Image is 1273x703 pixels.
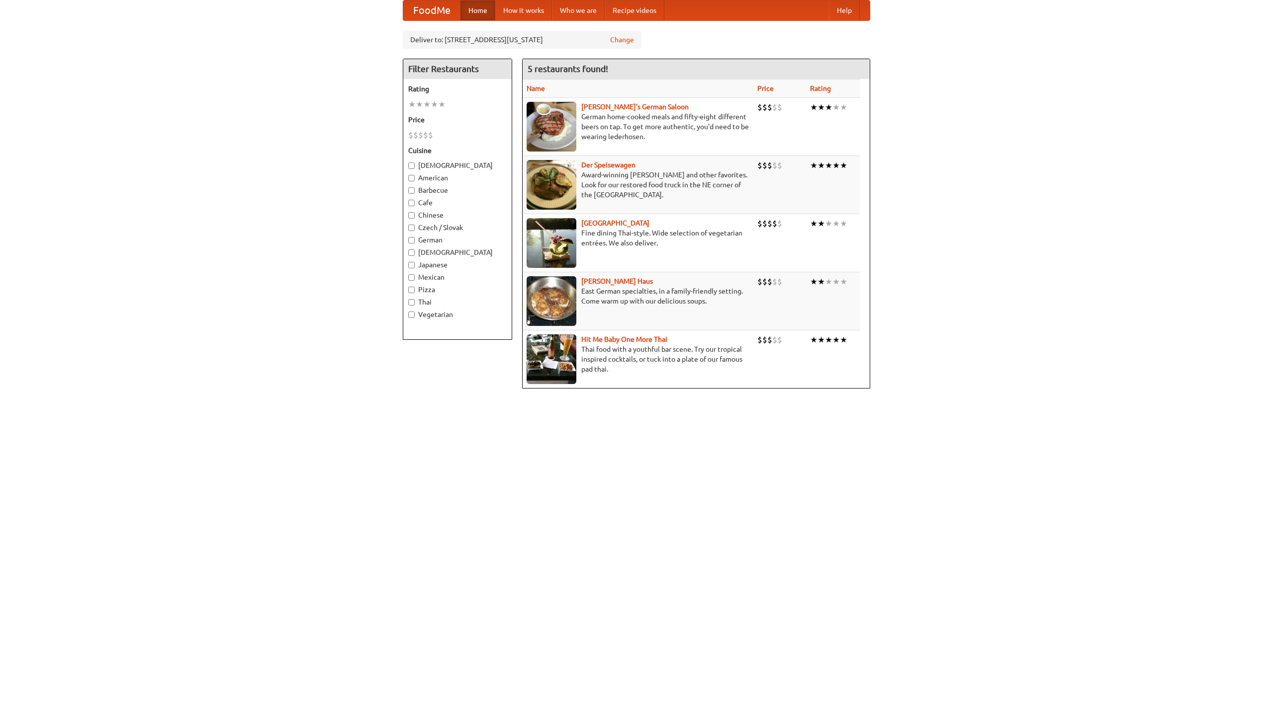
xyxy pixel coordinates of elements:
label: Vegetarian [408,310,507,319]
label: American [408,173,507,183]
li: $ [413,130,418,141]
label: Cafe [408,198,507,208]
a: Name [527,84,545,92]
a: Hit Me Baby One More Thai [581,335,667,343]
a: FoodMe [403,0,460,20]
li: ★ [832,334,840,345]
label: Mexican [408,272,507,282]
li: ★ [408,99,416,110]
li: $ [757,102,762,113]
a: [PERSON_NAME] Haus [581,277,653,285]
li: ★ [810,276,818,287]
li: $ [777,102,782,113]
input: [DEMOGRAPHIC_DATA] [408,162,415,169]
a: Der Speisewagen [581,161,636,169]
input: Mexican [408,274,415,281]
p: Thai food with a youthful bar scene. Try our tropical inspired cocktails, or tuck into a plate of... [527,344,749,374]
div: Deliver to: [STREET_ADDRESS][US_STATE] [403,31,641,49]
input: American [408,175,415,181]
li: ★ [825,334,832,345]
li: $ [767,218,772,229]
li: $ [757,218,762,229]
label: Thai [408,297,507,307]
a: Price [757,84,774,92]
li: ★ [818,276,825,287]
label: [DEMOGRAPHIC_DATA] [408,160,507,170]
a: Rating [810,84,831,92]
input: Vegetarian [408,312,415,318]
input: Thai [408,299,415,306]
li: ★ [825,160,832,171]
a: Help [829,0,860,20]
li: ★ [438,99,446,110]
label: Japanese [408,260,507,270]
li: ★ [818,334,825,345]
li: $ [772,102,777,113]
li: ★ [825,102,832,113]
li: ★ [832,160,840,171]
li: ★ [832,102,840,113]
input: Cafe [408,200,415,206]
li: ★ [431,99,438,110]
a: [PERSON_NAME]'s German Saloon [581,103,689,111]
li: $ [777,218,782,229]
h5: Rating [408,84,507,94]
li: ★ [810,218,818,229]
p: East German specialties, in a family-friendly setting. Come warm up with our delicious soups. [527,286,749,306]
h4: Filter Restaurants [403,59,512,79]
li: $ [777,334,782,345]
p: Fine dining Thai-style. Wide selection of vegetarian entrées. We also deliver. [527,228,749,248]
img: satay.jpg [527,218,576,268]
li: ★ [840,276,847,287]
label: German [408,235,507,245]
img: speisewagen.jpg [527,160,576,210]
li: $ [772,218,777,229]
li: $ [777,276,782,287]
h5: Cuisine [408,146,507,156]
li: ★ [825,218,832,229]
li: $ [772,276,777,287]
li: $ [757,276,762,287]
img: esthers.jpg [527,102,576,152]
a: [GEOGRAPHIC_DATA] [581,219,649,227]
li: ★ [832,218,840,229]
li: ★ [832,276,840,287]
li: ★ [840,334,847,345]
label: Chinese [408,210,507,220]
li: $ [762,218,767,229]
input: Barbecue [408,187,415,194]
li: $ [757,334,762,345]
li: $ [418,130,423,141]
li: ★ [818,160,825,171]
ng-pluralize: 5 restaurants found! [528,64,608,74]
a: Home [460,0,495,20]
p: German home-cooked meals and fifty-eight different beers on tap. To get more authentic, you'd nee... [527,112,749,142]
a: Change [610,35,634,45]
label: Czech / Slovak [408,223,507,233]
li: $ [408,130,413,141]
label: [DEMOGRAPHIC_DATA] [408,247,507,257]
a: Recipe videos [605,0,664,20]
li: ★ [825,276,832,287]
label: Barbecue [408,185,507,195]
img: babythai.jpg [527,334,576,384]
li: $ [767,102,772,113]
li: $ [777,160,782,171]
li: $ [767,276,772,287]
li: $ [428,130,433,141]
label: Pizza [408,285,507,295]
li: $ [762,160,767,171]
li: $ [762,334,767,345]
a: Who we are [552,0,605,20]
li: ★ [818,102,825,113]
input: Chinese [408,212,415,219]
li: ★ [840,102,847,113]
li: $ [767,334,772,345]
li: $ [762,102,767,113]
h5: Price [408,115,507,125]
li: $ [772,160,777,171]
